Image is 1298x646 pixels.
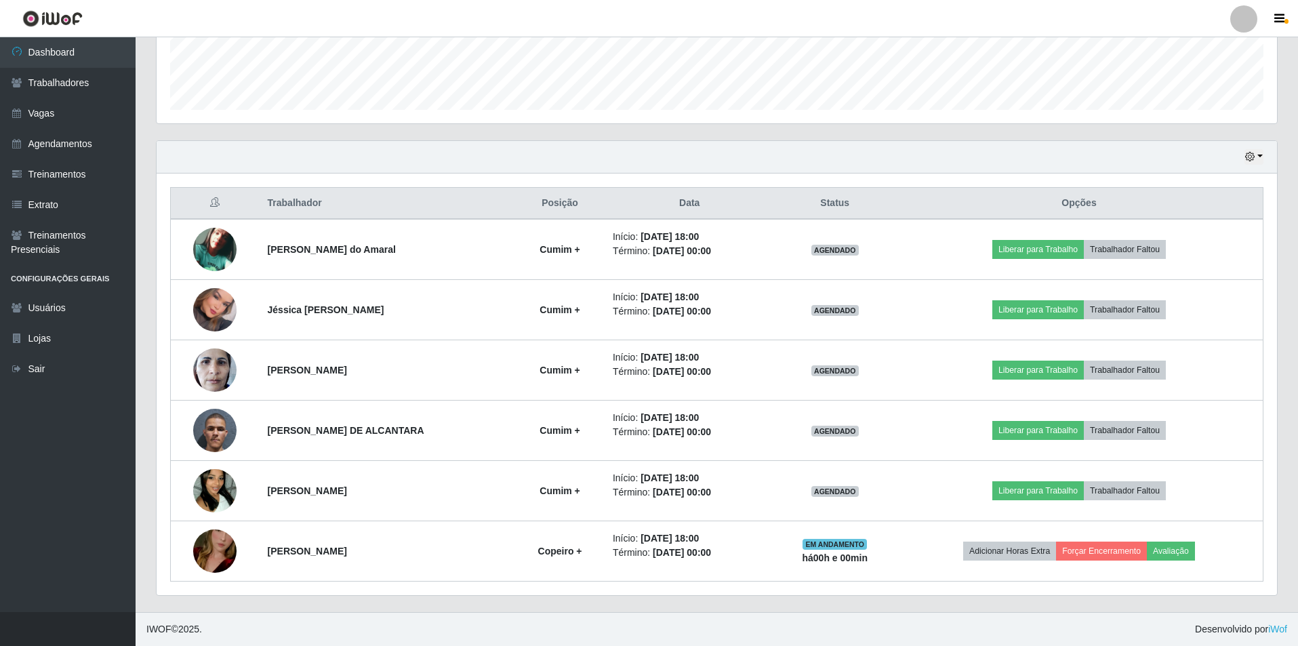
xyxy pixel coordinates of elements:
img: 1752940593841.jpeg [193,279,237,341]
th: Posição [515,188,605,220]
button: Liberar para Trabalho [992,240,1084,259]
button: Forçar Encerramento [1056,542,1147,561]
time: [DATE] 18:00 [641,472,699,483]
th: Status [775,188,895,220]
li: Início: [613,290,767,304]
th: Trabalhador [260,188,516,220]
img: 1743267805927.jpeg [193,452,237,529]
li: Término: [613,546,767,560]
time: [DATE] 00:00 [653,366,711,377]
img: 1730850583959.jpeg [193,392,237,469]
strong: há 00 h e 00 min [802,552,868,563]
img: 1671317800935.jpeg [193,228,237,271]
a: iWof [1268,624,1287,634]
button: Liberar para Trabalho [992,300,1084,319]
li: Início: [613,230,767,244]
button: Trabalhador Faltou [1084,300,1166,319]
span: AGENDADO [811,305,859,316]
button: Liberar para Trabalho [992,481,1084,500]
time: [DATE] 00:00 [653,245,711,256]
button: Trabalhador Faltou [1084,481,1166,500]
li: Término: [613,304,767,319]
button: Adicionar Horas Extra [963,542,1056,561]
strong: [PERSON_NAME] do Amaral [268,244,396,255]
li: Início: [613,350,767,365]
strong: Cumim + [540,425,580,436]
li: Término: [613,365,767,379]
li: Início: [613,531,767,546]
span: Desenvolvido por [1195,622,1287,637]
li: Término: [613,485,767,500]
button: Trabalhador Faltou [1084,240,1166,259]
span: AGENDADO [811,426,859,437]
strong: [PERSON_NAME] [268,546,347,557]
time: [DATE] 18:00 [641,291,699,302]
img: 1699061464365.jpeg [193,512,237,590]
button: Trabalhador Faltou [1084,421,1166,440]
time: [DATE] 00:00 [653,487,711,498]
img: 1694453886302.jpeg [193,341,237,399]
span: © 2025 . [146,622,202,637]
strong: Cumim + [540,365,580,376]
strong: Cumim + [540,485,580,496]
th: Opções [895,188,1263,220]
time: [DATE] 00:00 [653,306,711,317]
span: AGENDADO [811,365,859,376]
span: EM ANDAMENTO [803,539,867,550]
strong: [PERSON_NAME] [268,485,347,496]
li: Início: [613,471,767,485]
button: Trabalhador Faltou [1084,361,1166,380]
time: [DATE] 18:00 [641,231,699,242]
time: [DATE] 00:00 [653,426,711,437]
span: AGENDADO [811,486,859,497]
time: [DATE] 18:00 [641,533,699,544]
strong: [PERSON_NAME] [268,365,347,376]
span: IWOF [146,624,171,634]
strong: Cumim + [540,304,580,315]
button: Avaliação [1147,542,1195,561]
time: [DATE] 18:00 [641,412,699,423]
time: [DATE] 00:00 [653,547,711,558]
strong: Jéssica [PERSON_NAME] [268,304,384,315]
button: Liberar para Trabalho [992,421,1084,440]
span: AGENDADO [811,245,859,256]
img: CoreUI Logo [22,10,83,27]
th: Data [605,188,775,220]
li: Término: [613,244,767,258]
strong: Copeiro + [538,546,582,557]
li: Término: [613,425,767,439]
strong: Cumim + [540,244,580,255]
button: Liberar para Trabalho [992,361,1084,380]
li: Início: [613,411,767,425]
time: [DATE] 18:00 [641,352,699,363]
strong: [PERSON_NAME] DE ALCANTARA [268,425,424,436]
